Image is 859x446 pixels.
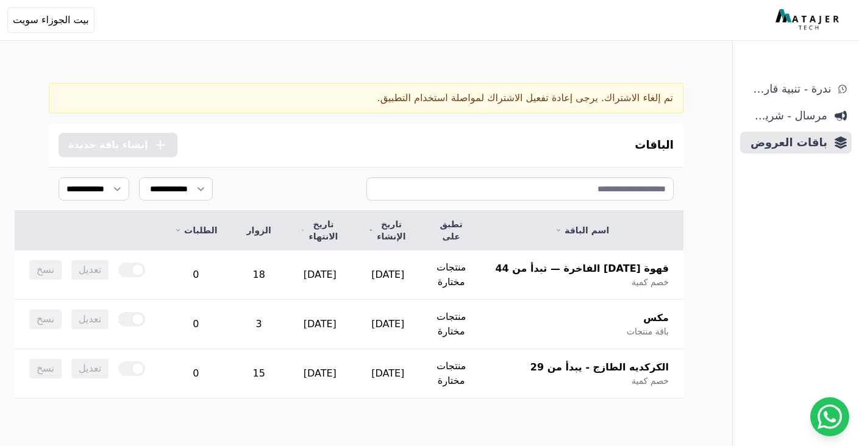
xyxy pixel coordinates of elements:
td: [DATE] [286,349,354,398]
a: الطلبات [174,224,217,236]
button: إنشاء باقة جديدة [59,133,177,157]
span: تعديل [71,260,109,280]
a: اسم الباقة [495,224,669,236]
a: تاريخ الإنشاء [369,218,407,242]
h3: الباقات [635,136,674,154]
td: منتجات مختارة [422,300,481,349]
span: نسخ [29,359,62,378]
span: إنشاء باقة جديدة [68,138,148,152]
a: تاريخ الانتهاء [301,218,340,242]
span: ندرة - تنبية قارب علي النفاذ [745,80,831,97]
span: خصم كمية [632,375,669,387]
span: الكركديه الطازج - يبدأ من 29 [530,360,669,375]
td: 0 [160,349,232,398]
span: نسخ [29,260,62,280]
td: 3 [232,300,286,349]
td: [DATE] [354,300,422,349]
span: مكس [643,311,669,325]
span: خصم كمية [632,276,669,288]
td: 0 [160,250,232,300]
span: بيت الجوزاء سويت [13,13,89,27]
div: تم إلغاء الاشتراك. يرجى إعادة تفعيل الاشتراك لمواصلة استخدام التطبيق. [49,83,683,113]
td: 0 [160,300,232,349]
span: قهوة [DATE] الفاخرة — تبدأ من 44 [495,261,669,276]
span: تعديل [71,310,109,329]
td: منتجات مختارة [422,349,481,398]
th: الزوار [232,211,286,250]
td: [DATE] [286,300,354,349]
th: تطبق على [422,211,481,250]
td: [DATE] [354,250,422,300]
span: نسخ [29,310,62,329]
button: بيت الجوزاء سويت [7,7,94,33]
span: تعديل [71,359,109,378]
td: [DATE] [354,349,422,398]
span: باقات العروض [745,134,827,151]
span: باقة منتجات [627,325,669,338]
td: 18 [232,250,286,300]
td: [DATE] [286,250,354,300]
td: منتجات مختارة [422,250,481,300]
td: 15 [232,349,286,398]
span: مرسال - شريط دعاية [745,107,827,124]
img: MatajerTech Logo [775,9,842,31]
